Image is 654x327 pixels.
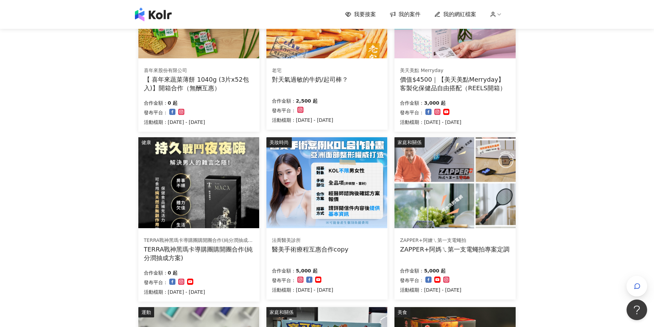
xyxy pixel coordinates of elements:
[272,67,348,74] div: 老宅
[296,267,318,275] p: 5,000 起
[272,106,296,115] p: 發布平台：
[266,137,292,148] div: 美妝時尚
[144,278,168,287] p: 發布平台：
[400,108,424,117] p: 發布平台：
[400,75,510,92] div: 價值$4500｜【美天美點Merryday】客製化保健品自由搭配（REELS開箱）
[272,97,296,105] p: 合作金額：
[144,108,168,117] p: 發布平台：
[144,237,254,244] div: TERRA戰神黑瑪卡導購團購開團合作(純分潤抽成方案)
[168,99,178,107] p: 0 起
[144,118,205,126] p: 活動檔期：[DATE] - [DATE]
[443,11,476,18] span: 我的網紅檔案
[272,267,296,275] p: 合作金額：
[144,245,254,262] div: TERRA戰神黑瑪卡導購團購開團合作(純分潤抽成方案)
[345,11,376,18] a: 我要接案
[424,267,446,275] p: 5,000 起
[394,137,425,148] div: 家庭和關係
[138,137,259,228] img: TERRA戰神黑瑪卡
[400,237,509,244] div: ZAPPER+阿嬤ㄟ第一支電蠅拍
[135,8,172,21] img: logo
[399,11,421,18] span: 我的案件
[266,137,387,228] img: 眼袋、隆鼻、隆乳、抽脂、墊下巴
[394,307,410,317] div: 美食
[266,307,297,317] div: 家庭和關係
[394,137,515,228] img: ZAPPER+阿媽ㄟ第一支電蠅拍專案定調
[400,276,424,284] p: 發布平台：
[168,269,178,277] p: 0 起
[296,97,318,105] p: 2,500 起
[144,75,254,92] div: 【 喜年來蔬菜薄餅 1040g (3片x52包入)】開箱合作（無酬互惠）
[144,288,205,296] p: 活動檔期：[DATE] - [DATE]
[138,307,154,317] div: 運動
[144,269,168,277] p: 合作金額：
[424,99,446,107] p: 3,000 起
[400,245,509,254] div: ZAPPER+阿媽ㄟ第一支電蠅拍專案定調
[144,67,254,74] div: 喜年來股份有限公司
[272,75,348,84] div: 對天氣過敏的牛奶/起司棒？
[272,116,333,124] p: 活動檔期：[DATE] - [DATE]
[272,276,296,284] p: 發布平台：
[434,11,476,18] a: 我的網紅檔案
[272,286,333,294] p: 活動檔期：[DATE] - [DATE]
[400,267,424,275] p: 合作金額：
[400,67,510,74] div: 美天美點 Merryday
[627,300,647,320] iframe: Help Scout Beacon - Open
[144,99,168,107] p: 合作金額：
[354,11,376,18] span: 我要接案
[400,118,461,126] p: 活動檔期：[DATE] - [DATE]
[400,99,424,107] p: 合作金額：
[272,245,348,254] div: 醫美手術療程互惠合作copy
[138,137,154,148] div: 健康
[390,11,421,18] a: 我的案件
[400,286,461,294] p: 活動檔期：[DATE] - [DATE]
[272,237,348,244] div: 法喬醫美診所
